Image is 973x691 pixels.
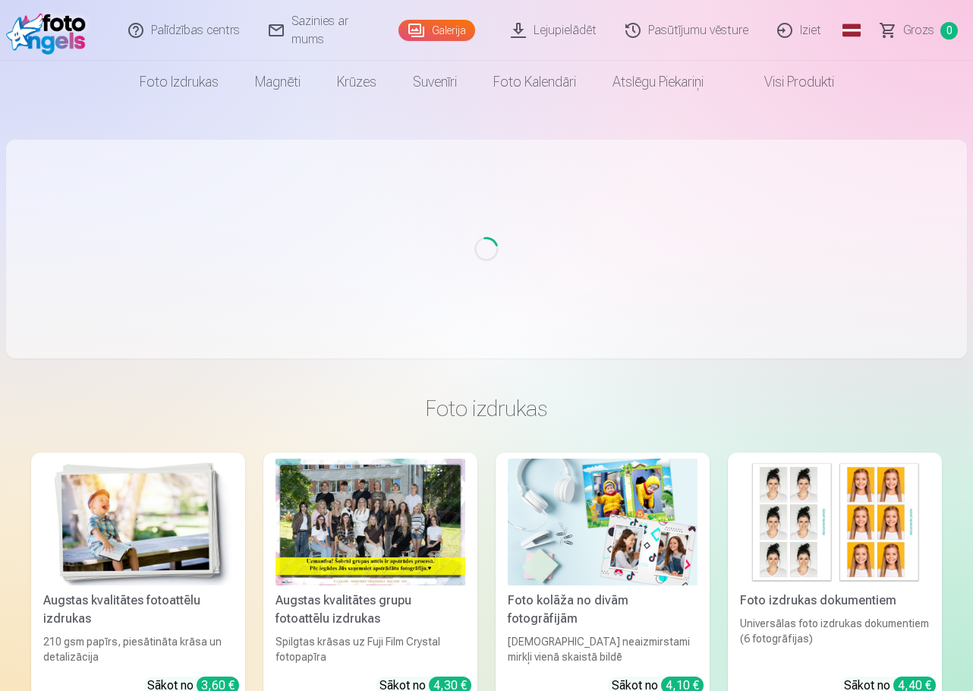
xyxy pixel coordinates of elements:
div: Spilgtas krāsas uz Fuji Film Crystal fotopapīra [269,634,471,664]
div: [DEMOGRAPHIC_DATA] neaizmirstami mirkļi vienā skaistā bildē [502,634,704,664]
span: 0 [940,22,958,39]
a: Magnēti [237,61,319,103]
div: Foto izdrukas dokumentiem [734,592,936,610]
div: Augstas kvalitātes fotoattēlu izdrukas [37,592,239,628]
img: Augstas kvalitātes fotoattēlu izdrukas [43,459,233,585]
a: Suvenīri [395,61,475,103]
a: Atslēgu piekariņi [594,61,722,103]
a: Visi produkti [722,61,852,103]
a: Foto kalendāri [475,61,594,103]
a: Krūzes [319,61,395,103]
img: Foto kolāža no divām fotogrāfijām [508,459,697,585]
img: Foto izdrukas dokumentiem [740,459,930,585]
a: Galerija [398,20,475,41]
div: Augstas kvalitātes grupu fotoattēlu izdrukas [269,592,471,628]
img: /fa1 [6,6,93,55]
div: Universālas foto izdrukas dokumentiem (6 fotogrāfijas) [734,616,936,664]
a: Foto izdrukas [121,61,237,103]
div: Foto kolāža no divām fotogrāfijām [502,592,704,628]
h3: Foto izdrukas [43,395,930,422]
div: 210 gsm papīrs, piesātināta krāsa un detalizācija [37,634,239,664]
span: Grozs [903,21,934,39]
